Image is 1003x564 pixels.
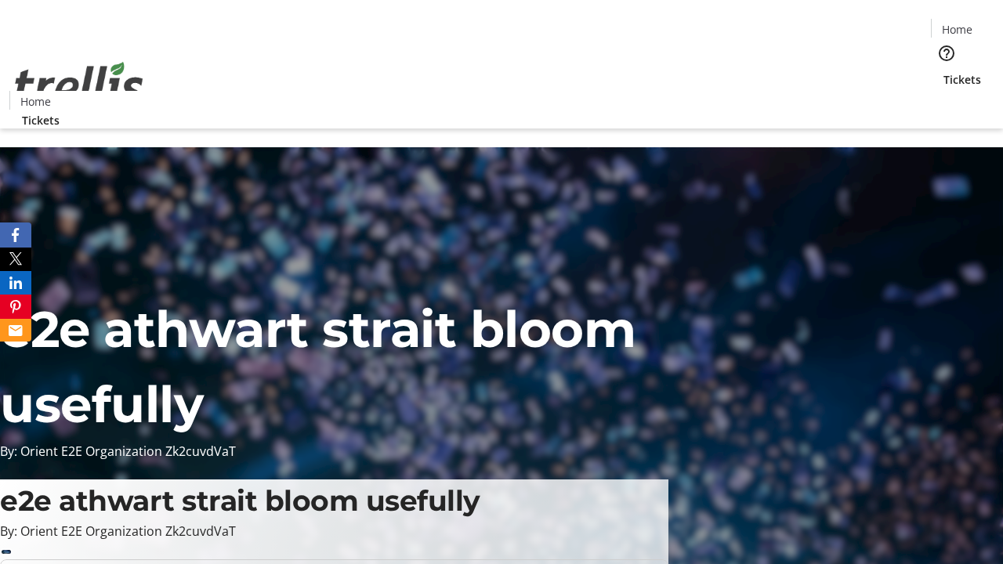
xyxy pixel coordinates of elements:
span: Home [942,21,972,38]
span: Tickets [22,112,60,128]
button: Help [931,38,962,69]
a: Home [932,21,982,38]
button: Cart [931,88,962,119]
img: Orient E2E Organization Zk2cuvdVaT's Logo [9,45,149,123]
a: Tickets [9,112,72,128]
a: Tickets [931,71,994,88]
span: Tickets [943,71,981,88]
a: Home [10,93,60,110]
span: Home [20,93,51,110]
